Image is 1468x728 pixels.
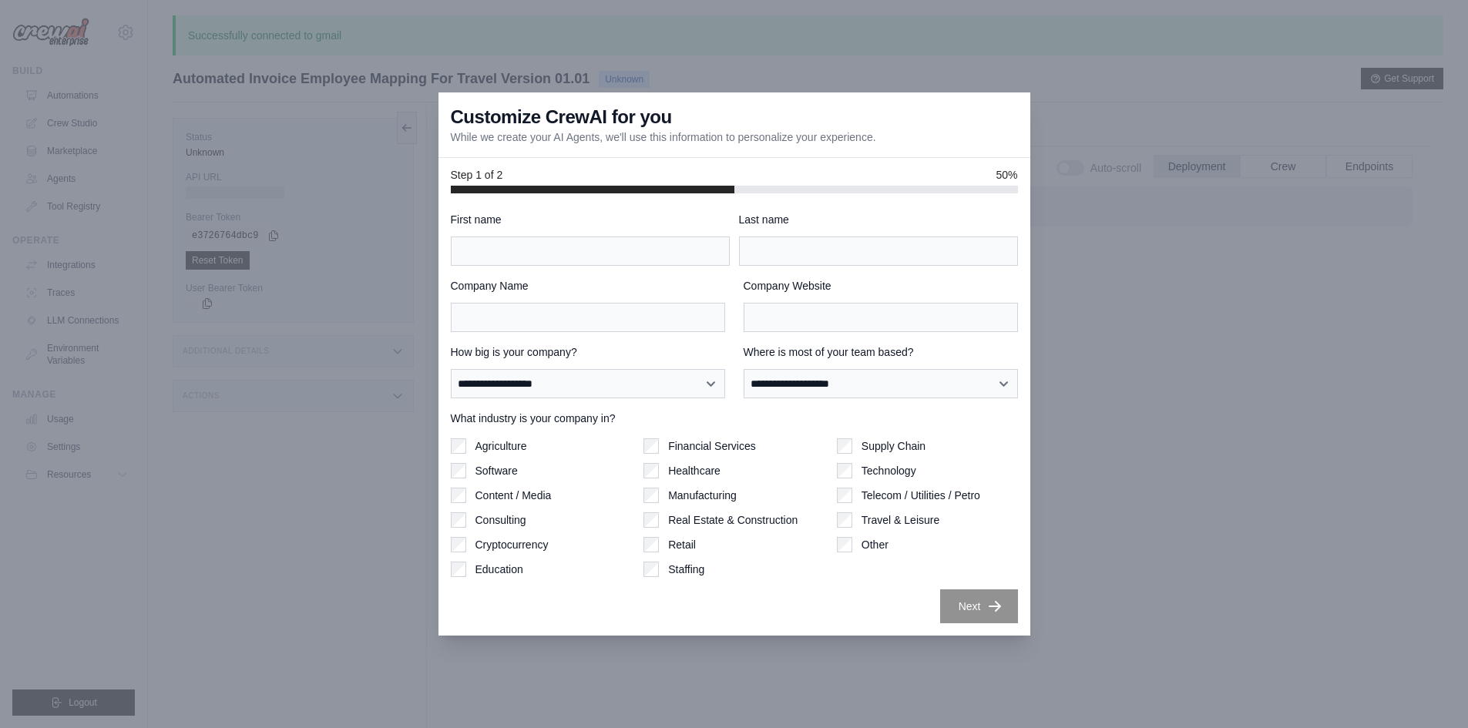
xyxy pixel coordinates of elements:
[475,438,527,454] label: Agriculture
[451,167,503,183] span: Step 1 of 2
[862,512,939,528] label: Travel & Leisure
[996,167,1017,183] span: 50%
[668,463,721,478] label: Healthcare
[862,537,889,552] label: Other
[668,438,756,454] label: Financial Services
[451,278,725,294] label: Company Name
[475,463,518,478] label: Software
[475,488,552,503] label: Content / Media
[744,278,1018,294] label: Company Website
[451,411,1018,426] label: What industry is your company in?
[668,512,798,528] label: Real Estate & Construction
[739,212,1018,227] label: Last name
[451,105,672,129] h3: Customize CrewAI for you
[668,537,696,552] label: Retail
[940,589,1018,623] button: Next
[475,537,549,552] label: Cryptocurrency
[451,129,876,145] p: While we create your AI Agents, we'll use this information to personalize your experience.
[744,344,1018,360] label: Where is most of your team based?
[451,344,725,360] label: How big is your company?
[475,512,526,528] label: Consulting
[668,488,737,503] label: Manufacturing
[862,438,925,454] label: Supply Chain
[862,488,980,503] label: Telecom / Utilities / Petro
[475,562,523,577] label: Education
[451,212,730,227] label: First name
[862,463,916,478] label: Technology
[668,562,704,577] label: Staffing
